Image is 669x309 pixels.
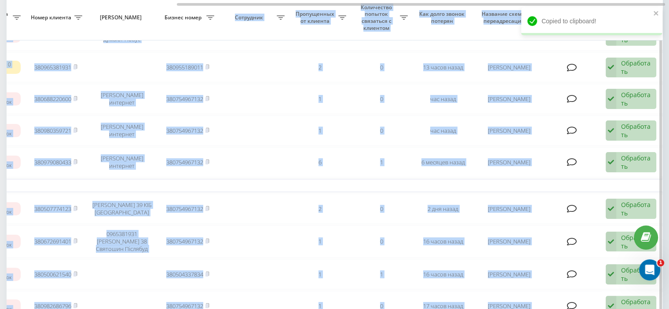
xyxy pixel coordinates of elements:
[412,259,474,289] td: 16 часов назад
[87,116,157,145] td: [PERSON_NAME] интернет
[289,84,351,114] td: 1
[657,259,664,266] span: 1
[419,11,467,24] span: Как долго звонок потерян
[351,259,412,289] td: 1
[412,116,474,145] td: час назад
[474,194,544,224] td: [PERSON_NAME]
[474,147,544,177] td: [PERSON_NAME]
[621,233,651,250] div: Обработать
[87,194,157,224] td: [PERSON_NAME] 39 КІБ [GEOGRAPHIC_DATA]
[355,4,400,31] span: Количество попыток связаться с клиентом
[289,259,351,289] td: 1
[87,84,157,114] td: [PERSON_NAME] интернет
[34,270,71,278] a: 380500621540
[166,270,203,278] a: 380504337834
[289,52,351,82] td: 2
[653,10,659,18] button: close
[289,116,351,145] td: 1
[289,194,351,224] td: 2
[478,11,532,24] span: Название схемы переадресации
[94,14,150,21] span: [PERSON_NAME]
[412,84,474,114] td: час назад
[166,127,203,135] a: 380754967132
[166,95,203,103] a: 380754967132
[351,52,412,82] td: 0
[34,127,71,135] a: 380980359721
[289,225,351,258] td: 1
[621,59,651,76] div: Обработать
[351,84,412,114] td: 0
[474,259,544,289] td: [PERSON_NAME]
[521,7,662,35] div: Copied to clipboard!
[293,11,338,24] span: Пропущенных от клиента
[34,63,71,71] a: 380965381931
[34,205,71,213] a: 380507774123
[474,225,544,258] td: [PERSON_NAME]
[474,116,544,145] td: [PERSON_NAME]
[166,63,203,71] a: 380955189011
[34,237,71,245] a: 380672691401
[223,14,277,21] span: Сотрудник
[621,266,651,283] div: Обработать
[161,14,206,21] span: Бизнес номер
[34,95,71,103] a: 380688220600
[87,147,157,177] td: [PERSON_NAME] интернет
[87,225,157,258] td: 0965381931 [PERSON_NAME] 38 Святошин Післябуд
[351,147,412,177] td: 1
[351,225,412,258] td: 0
[621,91,651,107] div: Обработать
[621,154,651,171] div: Обработать
[474,84,544,114] td: [PERSON_NAME]
[166,205,203,213] a: 380754967132
[474,52,544,82] td: [PERSON_NAME]
[412,225,474,258] td: 16 часов назад
[166,237,203,245] a: 380754967132
[289,147,351,177] td: 6
[351,194,412,224] td: 0
[412,147,474,177] td: 6 месяцев назад
[34,158,71,166] a: 380979080433
[351,116,412,145] td: 0
[29,14,74,21] span: Номер клиента
[412,194,474,224] td: 2 дня назад
[621,122,651,139] div: Обработать
[621,200,651,217] div: Обработать
[639,259,660,280] iframe: Intercom live chat
[412,52,474,82] td: 13 часов назад
[166,158,203,166] a: 380754967132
